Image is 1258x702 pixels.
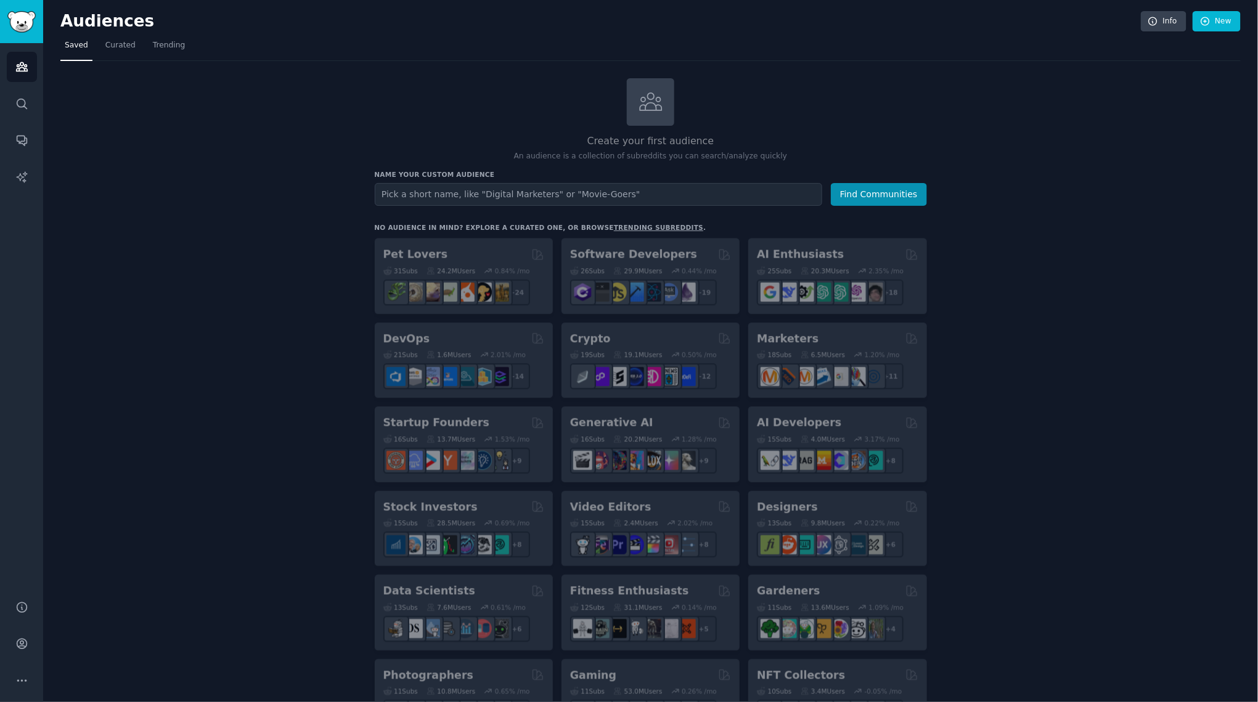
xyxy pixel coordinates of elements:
img: userexperience [830,535,849,554]
img: gopro [573,535,592,554]
div: 20.2M Users [613,435,662,443]
h2: Stock Investors [383,499,478,515]
div: + 18 [878,279,904,305]
div: 0.69 % /mo [495,519,530,528]
h2: Fitness Enthusiasts [570,584,689,599]
img: datasets [473,619,492,639]
div: 7.6M Users [427,603,472,611]
div: + 5 [691,616,717,642]
img: Trading [438,535,457,554]
img: datascience [404,619,423,639]
img: postproduction [677,535,696,554]
img: ValueInvesting [404,535,423,554]
img: weightroom [625,619,644,639]
div: 29.9M Users [613,266,662,275]
img: ArtificalIntelligence [864,283,883,302]
img: finalcutpro [642,535,661,554]
div: + 19 [691,279,717,305]
img: learndesign [847,535,866,554]
img: VideoEditors [625,535,644,554]
div: 28.5M Users [427,519,475,528]
img: reactnative [642,283,661,302]
a: Curated [101,36,140,61]
img: physicaltherapy [660,619,679,639]
a: New [1193,11,1241,32]
h2: AI Enthusiasts [757,247,844,263]
img: UX_Design [864,535,883,554]
div: + 6 [878,532,904,558]
img: startup [421,451,440,470]
img: workout [608,619,627,639]
img: Emailmarketing [812,367,831,386]
div: 13 Sub s [757,519,791,528]
span: Curated [105,40,136,51]
h2: NFT Collectors [757,667,845,683]
img: dogbreed [490,283,509,302]
img: UXDesign [812,535,831,554]
div: 18 Sub s [757,351,791,359]
div: No audience in mind? Explore a curated one, or browse . [375,223,706,232]
div: 13.7M Users [427,435,475,443]
div: 25 Sub s [757,266,791,275]
img: editors [590,535,610,554]
div: 11 Sub s [383,687,418,696]
img: EntrepreneurRideAlong [386,451,406,470]
div: 10 Sub s [757,687,791,696]
img: azuredevops [386,367,406,386]
img: GymMotivation [590,619,610,639]
img: iOSProgramming [625,283,644,302]
span: Trending [153,40,185,51]
img: GYM [573,619,592,639]
div: 9.8M Users [801,519,846,528]
img: defi_ [677,367,696,386]
h2: Crypto [570,331,611,346]
img: AItoolsCatalog [795,283,814,302]
div: 16 Sub s [383,435,418,443]
img: herpetology [386,283,406,302]
button: Find Communities [831,183,927,206]
h3: Name your custom audience [375,170,927,179]
h2: Video Editors [570,499,651,515]
div: 0.22 % /mo [865,519,900,528]
img: ycombinator [438,451,457,470]
h2: Generative AI [570,415,653,431]
div: 0.61 % /mo [491,603,526,611]
img: aws_cdk [473,367,492,386]
h2: Audiences [60,12,1141,31]
div: 3.17 % /mo [865,435,900,443]
div: + 8 [504,532,530,558]
img: analytics [455,619,475,639]
img: Rag [795,451,814,470]
img: vegetablegardening [761,619,780,639]
div: 31.1M Users [613,603,662,611]
div: 12 Sub s [570,603,605,611]
div: + 14 [504,364,530,390]
img: platformengineering [455,367,475,386]
div: 24.2M Users [427,266,475,275]
div: 2.4M Users [613,519,658,528]
img: defiblockchain [642,367,661,386]
div: 2.01 % /mo [491,351,526,359]
img: AIDevelopersSociety [864,451,883,470]
h2: Marketers [757,331,819,346]
p: An audience is a collection of subreddits you can search/analyze quickly [375,151,927,162]
div: 15 Sub s [757,435,791,443]
h2: Gaming [570,667,616,683]
div: 21 Sub s [383,351,418,359]
div: 1.20 % /mo [865,351,900,359]
img: cockatiel [455,283,475,302]
img: GardeningUK [812,619,831,639]
span: Saved [65,40,88,51]
img: OnlineMarketing [864,367,883,386]
img: LangChain [761,451,780,470]
img: Entrepreneurship [473,451,492,470]
div: 1.6M Users [427,351,472,359]
input: Pick a short name, like "Digital Marketers" or "Movie-Goers" [375,183,822,206]
h2: Data Scientists [383,584,475,599]
h2: Gardeners [757,584,820,599]
h2: DevOps [383,331,430,346]
div: + 8 [878,447,904,473]
img: logodesign [778,535,797,554]
div: 19.1M Users [613,351,662,359]
img: learnjavascript [608,283,627,302]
